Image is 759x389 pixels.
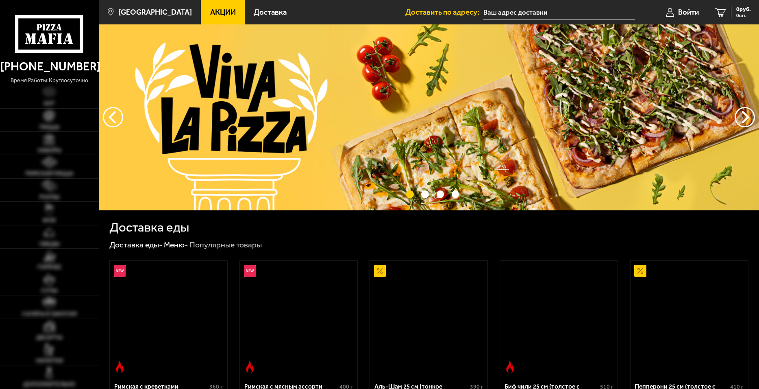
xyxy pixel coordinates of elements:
img: Новинка [114,265,126,277]
span: Акции [210,9,236,16]
a: АкционныйАль-Шам 25 см (тонкое тесто) [370,261,487,377]
a: НовинкаОстрое блюдоРимская с мясным ассорти [240,261,357,377]
h1: Доставка еды [109,221,189,234]
img: Акционный [634,265,646,277]
img: Новинка [244,265,256,277]
a: НовинкаОстрое блюдоРимская с креветками [110,261,227,377]
span: WOK [43,218,56,223]
a: Доставка еды- [109,240,163,249]
a: АкционныйПепперони 25 см (толстое с сыром) [631,261,748,377]
span: Супы [41,288,57,294]
span: 0 руб. [736,7,751,12]
span: Доставка [254,9,287,16]
span: Войти [678,9,699,16]
span: 0 шт. [736,13,751,18]
span: Горячее [37,264,61,270]
span: Салаты и закуски [22,311,77,317]
span: Доставить по адресу: [405,9,483,16]
span: Пицца [39,125,59,130]
img: Острое блюдо [504,361,516,373]
button: точки переключения [421,190,429,198]
span: Хит [43,101,55,107]
a: Меню- [164,240,188,249]
span: Напитки [36,358,63,364]
span: Дополнительно [23,382,75,387]
button: следующий [103,107,123,127]
img: Острое блюдо [244,361,256,373]
img: Акционный [374,265,386,277]
a: Острое блюдоБиф чили 25 см (толстое с сыром) [500,261,618,377]
span: Десерты [36,335,62,341]
button: предыдущий [735,107,755,127]
span: Роллы [39,194,59,200]
span: Римская пицца [26,171,73,177]
input: Ваш адрес доставки [483,5,635,20]
span: Обеды [39,241,59,247]
span: [GEOGRAPHIC_DATA] [118,9,192,16]
span: Наборы [38,148,61,153]
img: Острое блюдо [114,361,126,373]
button: точки переключения [406,190,414,198]
button: точки переключения [452,190,459,198]
div: Популярные товары [189,240,262,250]
button: точки переключения [437,190,444,198]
